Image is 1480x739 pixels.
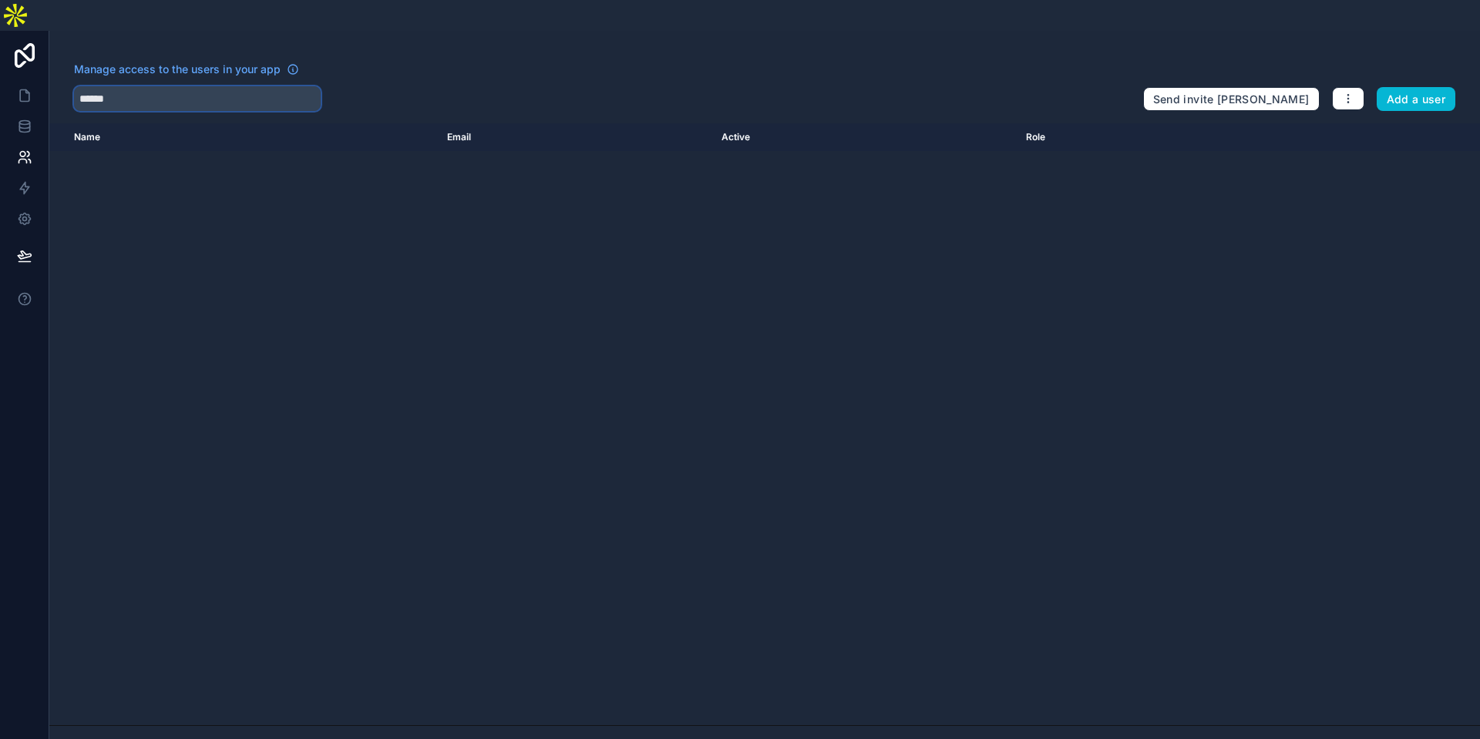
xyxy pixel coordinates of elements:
button: Add a user [1377,87,1456,112]
th: Role [1017,123,1261,151]
th: Email [438,123,712,151]
th: Active [712,123,1016,151]
span: Manage access to the users in your app [74,62,281,77]
a: Manage access to the users in your app [74,62,299,77]
th: Name [49,123,438,151]
button: Send invite [PERSON_NAME] [1143,87,1320,112]
div: scrollable content [49,123,1480,725]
